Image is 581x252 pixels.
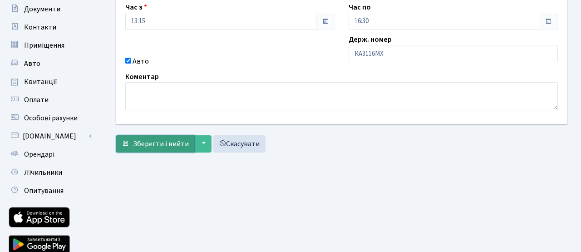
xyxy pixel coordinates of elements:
a: Скасувати [213,135,266,153]
span: Зберегти і вийти [133,139,189,149]
button: Зберегти і вийти [116,135,195,153]
span: Контакти [24,22,56,32]
span: Опитування [24,186,64,196]
input: AA0001AA [349,45,558,62]
span: Документи [24,4,60,14]
a: Оплати [5,91,95,109]
label: Авто [133,56,149,67]
span: Лічильники [24,168,62,178]
span: Особові рахунки [24,113,78,123]
span: Приміщення [24,40,64,50]
label: Час по [349,2,371,13]
label: Час з [125,2,147,13]
a: Авто [5,54,95,73]
label: Коментар [125,71,159,82]
a: Контакти [5,18,95,36]
a: Квитанції [5,73,95,91]
span: Авто [24,59,40,69]
span: Квитанції [24,77,57,87]
a: Лічильники [5,163,95,182]
a: Орендарі [5,145,95,163]
span: Оплати [24,95,49,105]
span: Орендарі [24,149,54,159]
a: [DOMAIN_NAME] [5,127,95,145]
a: Особові рахунки [5,109,95,127]
a: Опитування [5,182,95,200]
a: Приміщення [5,36,95,54]
label: Держ. номер [349,34,392,45]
